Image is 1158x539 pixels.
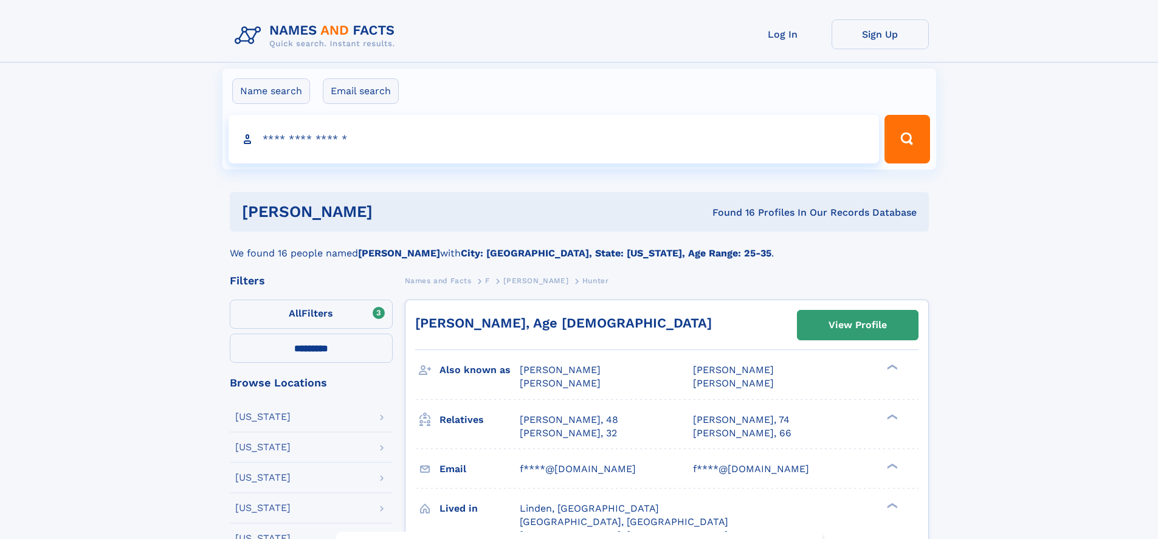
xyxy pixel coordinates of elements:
[829,311,887,339] div: View Profile
[235,442,291,452] div: [US_STATE]
[289,307,302,319] span: All
[415,315,712,331] a: [PERSON_NAME], Age [DEMOGRAPHIC_DATA]
[230,377,393,388] div: Browse Locations
[582,276,609,285] span: Hunter
[503,273,568,288] a: [PERSON_NAME]
[439,410,520,430] h3: Relatives
[358,247,440,259] b: [PERSON_NAME]
[230,19,405,52] img: Logo Names and Facts
[235,503,291,513] div: [US_STATE]
[832,19,929,49] a: Sign Up
[693,413,790,427] a: [PERSON_NAME], 74
[235,412,291,422] div: [US_STATE]
[693,377,774,389] span: [PERSON_NAME]
[520,427,617,440] a: [PERSON_NAME], 32
[693,427,791,440] a: [PERSON_NAME], 66
[230,275,393,286] div: Filters
[485,276,490,285] span: F
[235,473,291,482] div: [US_STATE]
[230,232,929,261] div: We found 16 people named with .
[884,462,898,470] div: ❯
[485,273,490,288] a: F
[520,364,601,376] span: [PERSON_NAME]
[884,363,898,371] div: ❯
[439,360,520,380] h3: Also known as
[884,413,898,421] div: ❯
[734,19,832,49] a: Log In
[503,276,568,285] span: [PERSON_NAME]
[520,503,659,514] span: Linden, [GEOGRAPHIC_DATA]
[242,204,543,219] h1: [PERSON_NAME]
[439,498,520,519] h3: Lived in
[520,413,618,427] a: [PERSON_NAME], 48
[884,115,929,163] button: Search Button
[439,459,520,479] h3: Email
[693,364,774,376] span: [PERSON_NAME]
[232,78,310,104] label: Name search
[520,377,601,389] span: [PERSON_NAME]
[405,273,472,288] a: Names and Facts
[230,300,393,329] label: Filters
[542,206,917,219] div: Found 16 Profiles In Our Records Database
[798,311,918,340] a: View Profile
[884,501,898,509] div: ❯
[461,247,771,259] b: City: [GEOGRAPHIC_DATA], State: [US_STATE], Age Range: 25-35
[520,516,728,527] span: [GEOGRAPHIC_DATA], [GEOGRAPHIC_DATA]
[323,78,399,104] label: Email search
[229,115,880,163] input: search input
